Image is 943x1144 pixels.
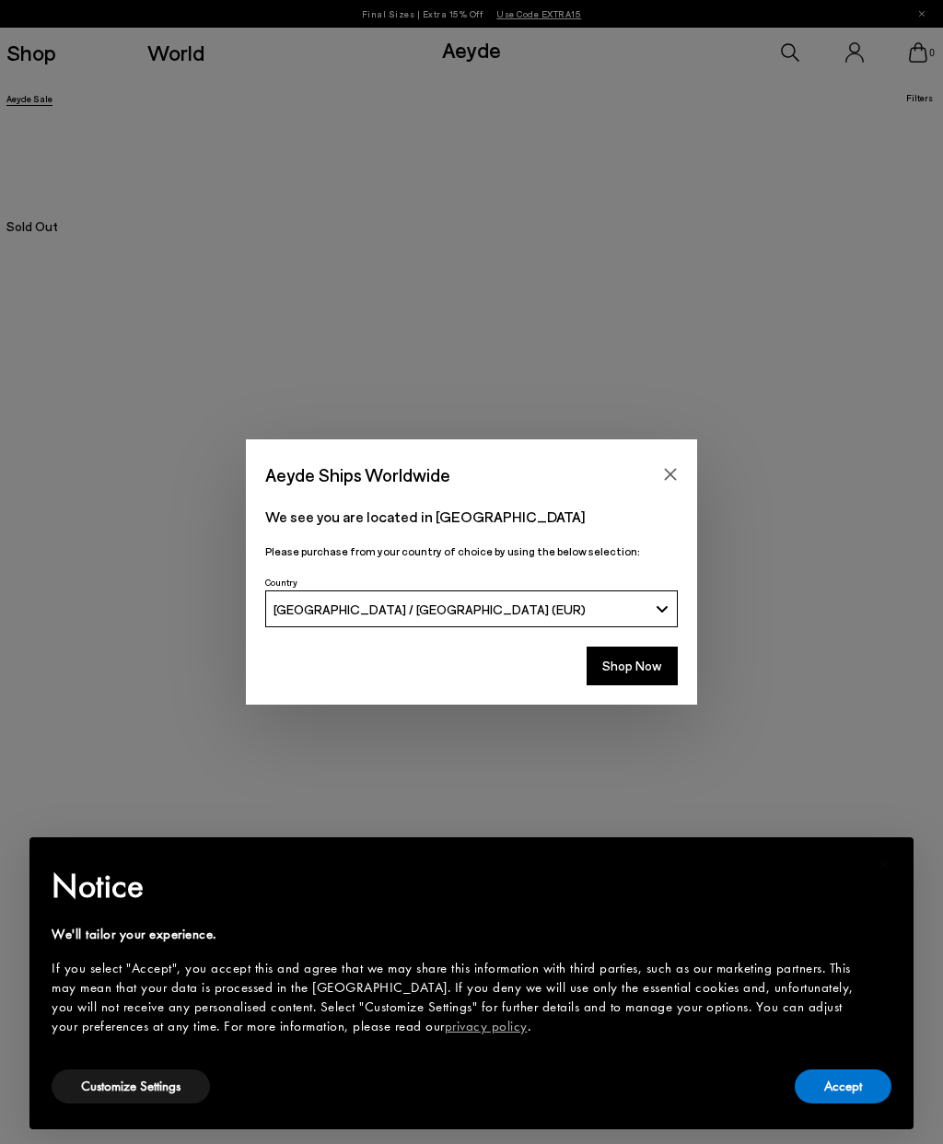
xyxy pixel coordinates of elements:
[265,577,297,588] span: Country
[52,862,862,910] h2: Notice
[795,1069,891,1103] button: Accept
[445,1017,528,1035] a: privacy policy
[274,601,586,617] span: [GEOGRAPHIC_DATA] / [GEOGRAPHIC_DATA] (EUR)
[265,543,678,560] p: Please purchase from your country of choice by using the below selection:
[862,843,906,887] button: Close this notice
[265,506,678,528] p: We see you are located in [GEOGRAPHIC_DATA]
[52,1069,210,1103] button: Customize Settings
[52,925,862,944] div: We'll tailor your experience.
[587,647,678,685] button: Shop Now
[52,959,862,1036] div: If you select "Accept", you accept this and agree that we may share this information with third p...
[265,459,450,491] span: Aeyde Ships Worldwide
[879,850,891,879] span: ×
[657,461,684,488] button: Close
